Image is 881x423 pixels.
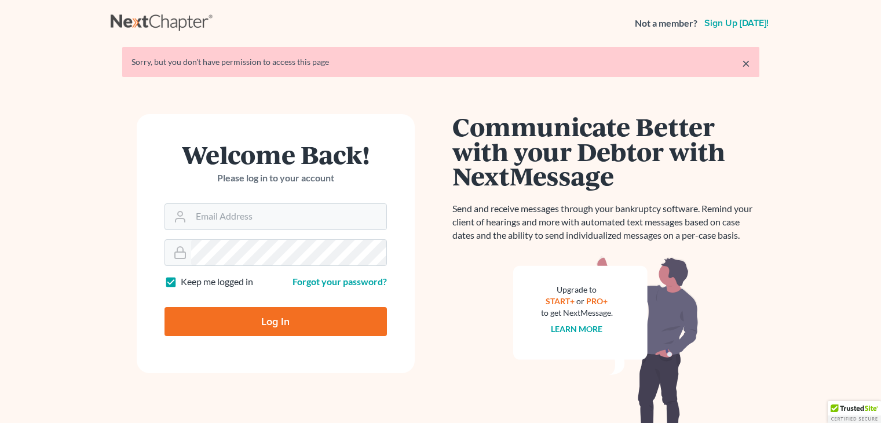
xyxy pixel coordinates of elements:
h1: Welcome Back! [164,142,387,167]
h1: Communicate Better with your Debtor with NextMessage [452,114,759,188]
div: to get NextMessage. [541,307,613,319]
div: Sorry, but you don't have permission to access this page [131,56,750,68]
input: Email Address [191,204,386,229]
p: Please log in to your account [164,172,387,185]
a: Learn more [551,324,602,334]
a: PRO+ [586,296,608,306]
label: Keep me logged in [181,275,253,289]
p: Send and receive messages through your bankruptcy software. Remind your client of hearings and mo... [452,202,759,242]
div: TrustedSite Certified [828,401,881,423]
a: Sign up [DATE]! [702,19,771,28]
input: Log In [164,307,387,336]
a: × [742,56,750,70]
div: Upgrade to [541,284,613,296]
span: or [576,296,584,306]
a: START+ [546,296,575,306]
a: Forgot your password? [293,276,387,287]
strong: Not a member? [635,17,697,30]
